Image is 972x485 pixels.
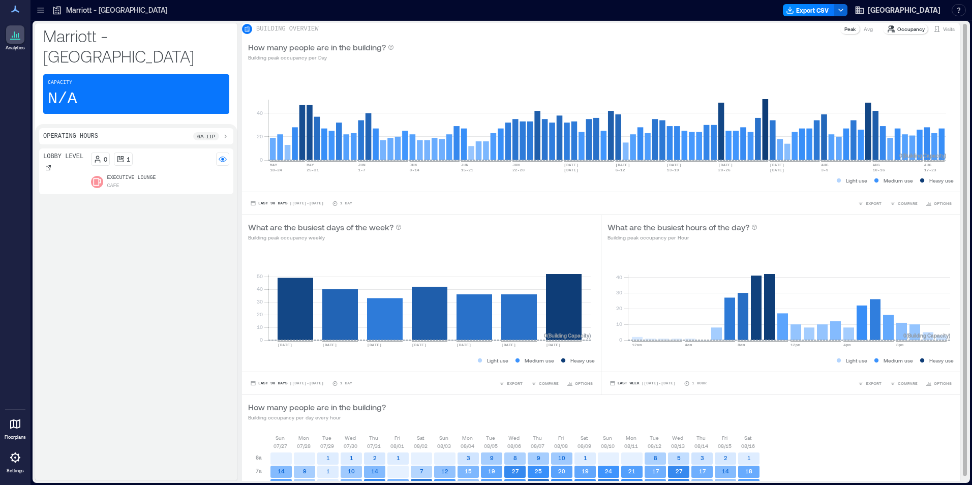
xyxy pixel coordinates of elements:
[397,454,400,461] text: 1
[747,454,751,461] text: 1
[628,468,635,474] text: 21
[303,468,307,474] text: 9
[531,442,544,450] p: 08/07
[326,468,330,474] text: 1
[410,163,417,167] text: JUN
[417,434,424,442] p: Sat
[934,200,952,206] span: OPTIONS
[256,25,318,33] p: BUILDING OVERVIEW
[738,343,745,347] text: 8am
[248,401,386,413] p: How many people are in the building?
[512,468,519,474] text: 27
[652,468,659,474] text: 17
[929,356,954,365] p: Heavy use
[626,434,636,442] p: Mon
[677,454,681,461] text: 5
[307,168,319,172] text: 25-31
[722,468,729,474] text: 14
[565,378,595,388] button: OPTIONS
[326,454,330,461] text: 1
[897,25,925,33] p: Occupancy
[605,468,612,474] text: 24
[694,442,708,450] p: 08/14
[554,442,568,450] p: 08/08
[104,155,107,163] p: 0
[607,233,757,241] p: Building peak occupancy per Hour
[872,163,880,167] text: AUG
[581,434,588,442] p: Sat
[274,442,287,450] p: 07/27
[437,442,451,450] p: 08/03
[648,442,661,450] p: 08/12
[512,163,520,167] text: JUN
[508,434,520,442] p: Wed
[699,468,706,474] text: 17
[934,380,952,386] span: OPTIONS
[256,453,262,462] p: 6a
[257,311,263,317] tspan: 20
[414,442,428,450] p: 08/02
[616,274,622,280] tspan: 40
[821,163,829,167] text: AUG
[535,468,542,474] text: 25
[929,176,954,185] p: Heavy use
[701,454,704,461] text: 3
[441,468,448,474] text: 12
[461,163,469,167] text: JUN
[692,380,707,386] p: 1 Hour
[943,25,955,33] p: Visits
[525,356,554,365] p: Medium use
[465,468,472,474] text: 15
[898,200,918,206] span: COMPARE
[745,468,752,474] text: 18
[3,22,28,54] a: Analytics
[852,2,944,18] button: [GEOGRAPHIC_DATA]
[718,168,731,172] text: 20-26
[868,5,940,15] span: [GEOGRAPHIC_DATA]
[872,168,885,172] text: 10-16
[654,454,657,461] text: 8
[367,343,382,347] text: [DATE]
[846,176,867,185] p: Light use
[248,198,326,208] button: Last 90 Days |[DATE]-[DATE]
[390,442,404,450] p: 08/01
[43,132,98,140] p: Operating Hours
[371,468,378,474] text: 14
[3,445,27,477] a: Settings
[924,163,932,167] text: AUG
[297,442,311,450] p: 07/28
[350,454,353,461] text: 1
[843,343,851,347] text: 4pm
[744,434,751,442] p: Sat
[741,442,755,450] p: 08/16
[864,25,873,33] p: Avg
[607,221,749,233] p: What are the busiest hours of the day?
[924,378,954,388] button: OPTIONS
[420,468,423,474] text: 7
[467,454,470,461] text: 3
[248,221,393,233] p: What are the busiest days of the week?
[632,343,642,347] text: 12am
[507,442,521,450] p: 08/06
[256,467,262,475] p: 7a
[298,434,309,442] p: Mon
[348,468,355,474] text: 10
[257,298,263,305] tspan: 30
[601,442,615,450] p: 08/10
[722,434,727,442] p: Fri
[696,434,706,442] p: Thu
[248,41,386,53] p: How many people are in the building?
[461,442,474,450] p: 08/04
[607,378,678,388] button: Last Week |[DATE]-[DATE]
[575,380,593,386] span: OPTIONS
[570,356,595,365] p: Heavy use
[884,356,913,365] p: Medium use
[539,380,559,386] span: COMPARE
[667,168,679,172] text: 13-19
[278,343,292,347] text: [DATE]
[898,380,918,386] span: COMPARE
[127,155,130,163] p: 1
[888,378,920,388] button: COMPARE
[846,356,867,365] p: Light use
[783,4,835,16] button: Export CSV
